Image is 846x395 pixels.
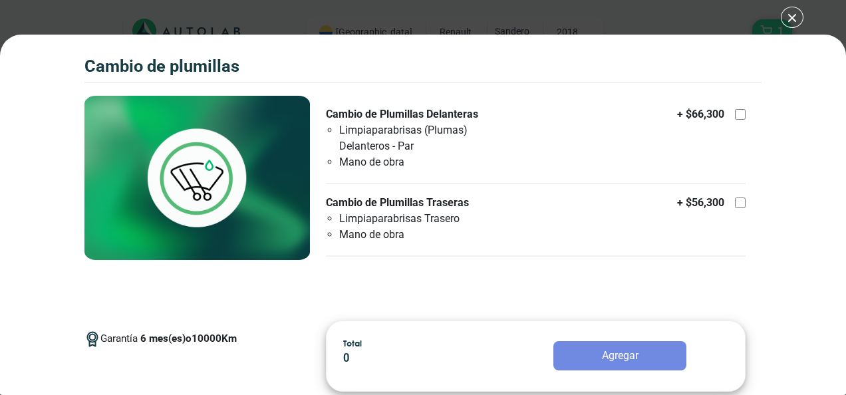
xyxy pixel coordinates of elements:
[339,211,479,227] li: Limpiaparabrisas Trasero
[339,154,479,170] li: Mano de obra
[339,227,479,243] li: Mano de obra
[343,338,362,348] span: Total
[326,195,479,211] p: Cambio de Plumillas Traseras
[326,106,479,122] p: Cambio de Plumillas Delanteras
[553,341,686,370] button: Agregar
[343,350,492,367] p: 0
[339,122,479,154] li: Limpiaparabrisas (Plumas) Delanteros - Par
[140,331,237,346] p: 6 mes(es) o 10000 Km
[100,331,237,357] span: Garantía
[84,56,239,76] h3: Cambio de Plumillas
